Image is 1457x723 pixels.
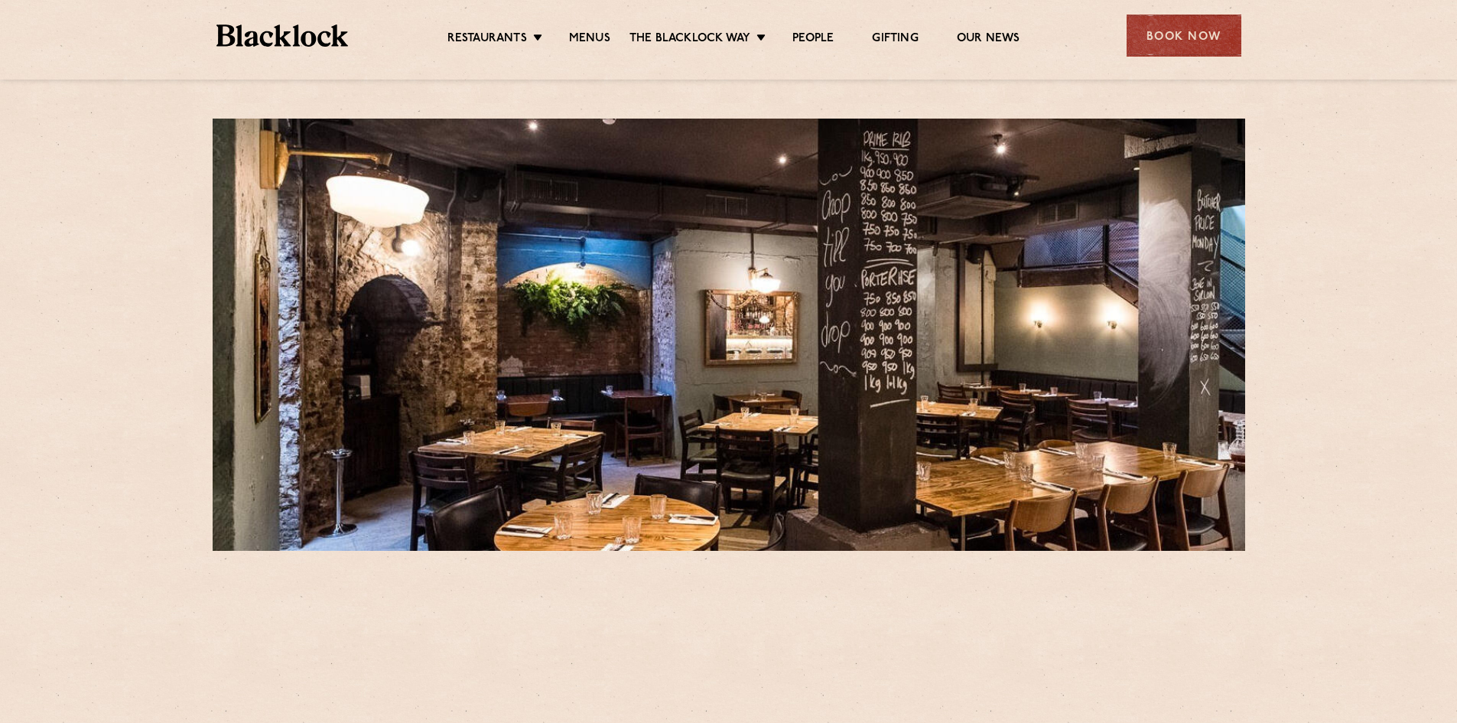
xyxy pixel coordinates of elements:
a: Gifting [872,31,918,48]
a: Menus [569,31,610,48]
img: BL_Textured_Logo-footer-cropped.svg [216,24,349,47]
a: People [792,31,834,48]
a: Our News [957,31,1020,48]
a: The Blacklock Way [629,31,750,48]
div: Book Now [1127,15,1241,57]
a: Restaurants [447,31,527,48]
